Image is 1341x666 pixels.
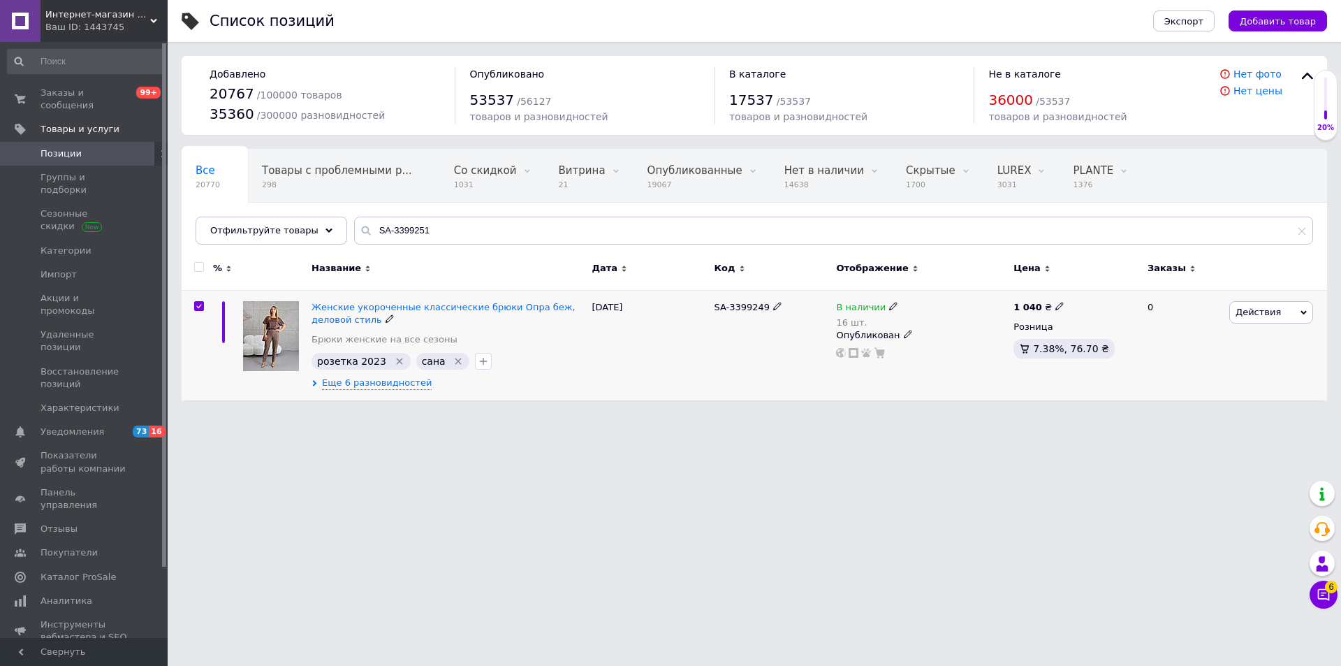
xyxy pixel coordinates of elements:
[1240,16,1316,27] span: Добавить товар
[45,21,168,34] div: Ваш ID: 1443745
[312,302,576,325] a: Женские укороченные классические брюки Опра беж, деловой стиль
[1153,10,1215,31] button: Экспорт
[41,571,116,584] span: Каталог ProSale
[312,262,361,275] span: Название
[41,449,129,475] span: Показатели работы компании
[1013,321,1136,333] div: Розница
[988,111,1127,122] span: товаров и разновидностей
[422,356,446,367] span: сана
[41,123,119,136] span: Товары и услуги
[41,486,129,512] span: Панель управления
[469,92,514,108] span: 53537
[317,356,386,367] span: розетка 2023
[647,180,742,190] span: 19067
[997,164,1032,177] span: LUREX
[997,180,1032,190] span: 3031
[41,618,129,644] span: Инструменты вебмастера и SEO
[394,356,405,367] svg: Удалить метку
[45,8,150,21] span: Интернет-магазин «Omoda»
[559,164,606,177] span: Витрина
[213,262,222,275] span: %
[453,356,464,367] svg: Удалить метку
[210,68,265,80] span: Добавлено
[149,426,165,437] span: 16
[210,85,254,102] span: 20767
[906,180,955,190] span: 1700
[1073,180,1113,190] span: 1376
[836,302,886,317] span: В наличии
[1013,301,1064,314] div: ₴
[354,217,1313,245] input: Поиск по названию позиции, артикулу и поисковым запросам
[729,111,867,122] span: товаров и разновидностей
[41,426,104,438] span: Уведомления
[136,87,161,99] span: 99+
[1013,262,1041,275] span: Цена
[1229,10,1327,31] button: Добавить товар
[210,14,335,29] div: Список позиций
[454,180,517,190] span: 1031
[243,301,299,371] img: Женские укороченные классические брюки Опра беж, деловой стиль
[1033,343,1109,354] span: 7.38%, 76.70 ₴
[41,171,129,196] span: Группы и подборки
[196,180,220,190] span: 20770
[41,245,91,257] span: Категории
[1148,262,1186,275] span: Заказы
[592,262,617,275] span: Дата
[41,595,92,607] span: Аналитика
[1164,16,1203,27] span: Экспорт
[41,268,77,281] span: Импорт
[41,523,78,535] span: Отзывы
[7,49,165,74] input: Поиск
[1314,123,1337,133] div: 20%
[210,225,318,236] span: Отфильтруйте товары
[988,92,1033,108] span: 36000
[836,329,1006,342] div: Опубликован
[262,180,412,190] span: 298
[41,292,129,317] span: Акции и промокоды
[248,150,440,203] div: Товары с проблемными разновидностями
[777,96,811,107] span: / 53537
[714,302,770,312] span: SA-3399249
[41,328,129,354] span: Удаленные позиции
[322,377,432,390] span: Еще 6 разновидностей
[312,333,457,346] a: Брюки женские на все сезоны
[133,426,149,437] span: 73
[729,68,786,80] span: В каталоге
[1013,302,1042,312] b: 1 040
[588,290,710,400] div: [DATE]
[729,92,774,108] span: 17537
[41,365,129,391] span: Восстановление позиций
[41,402,119,414] span: Характеристики
[784,180,864,190] span: 14638
[559,180,606,190] span: 21
[41,546,98,559] span: Покупатели
[262,164,412,177] span: Товары с проблемными р...
[41,147,82,160] span: Позиции
[469,111,608,122] span: товаров и разновидностей
[836,317,898,328] div: 16 шт.
[257,89,342,101] span: / 100000 товаров
[41,87,129,112] span: Заказы и сообщения
[1233,85,1282,96] a: Нет цены
[210,106,254,122] span: 35360
[1139,290,1226,400] div: 0
[469,68,544,80] span: Опубликовано
[196,164,215,177] span: Все
[41,208,129,233] span: Сезонные скидки
[257,110,386,121] span: / 300000 разновидностей
[988,68,1061,80] span: Не в каталоге
[1236,307,1281,317] span: Действия
[454,164,517,177] span: Со скидкой
[647,164,742,177] span: Опубликованные
[784,164,864,177] span: Нет в наличии
[1310,581,1338,609] button: Чат с покупателем6
[906,164,955,177] span: Скрытые
[1233,68,1282,80] a: Нет фото
[1073,164,1113,177] span: PLANTE
[196,217,309,230] span: Скидка закончилась
[1325,581,1338,593] span: 6
[1036,96,1070,107] span: / 53537
[836,262,908,275] span: Отображение
[714,262,735,275] span: Код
